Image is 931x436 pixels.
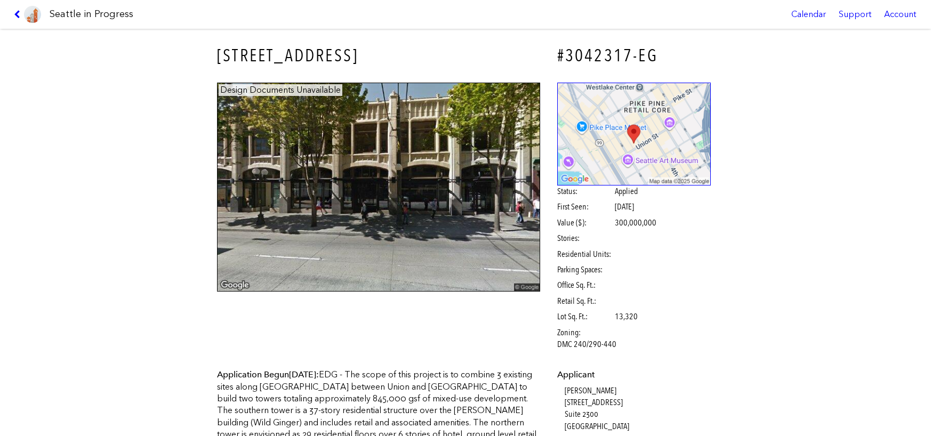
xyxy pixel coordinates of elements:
span: Residential Units: [557,248,613,260]
span: Zoning: [557,327,613,338]
span: Applied [615,185,638,197]
h1: Seattle in Progress [50,7,133,21]
figcaption: Design Documents Unavailable [219,84,342,96]
span: Application Begun : [217,369,319,380]
span: Parking Spaces: [557,264,613,276]
h4: #3042317-EG [557,44,711,68]
span: [DATE] [615,201,634,212]
img: favicon-96x96.png [24,6,41,23]
dt: Applicant [557,369,711,381]
h3: [STREET_ADDRESS] [217,44,540,68]
dd: [PERSON_NAME] [STREET_ADDRESS] Suite 2300 [GEOGRAPHIC_DATA] [565,385,711,433]
span: Lot Sq. Ft.: [557,311,613,322]
span: [DATE] [289,369,316,380]
span: 300,000,000 [615,217,656,229]
span: Office Sq. Ft.: [557,279,613,291]
span: Status: [557,185,613,197]
img: staticmap [557,83,711,185]
span: Retail Sq. Ft.: [557,295,613,307]
span: Value ($): [557,217,613,229]
img: 1401_3RD_AVE_SEATTLE.jpg [217,83,540,292]
span: First Seen: [557,201,613,213]
span: Stories: [557,232,613,244]
span: 13,320 [615,311,638,322]
span: DMC 240/290-440 [557,338,616,350]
